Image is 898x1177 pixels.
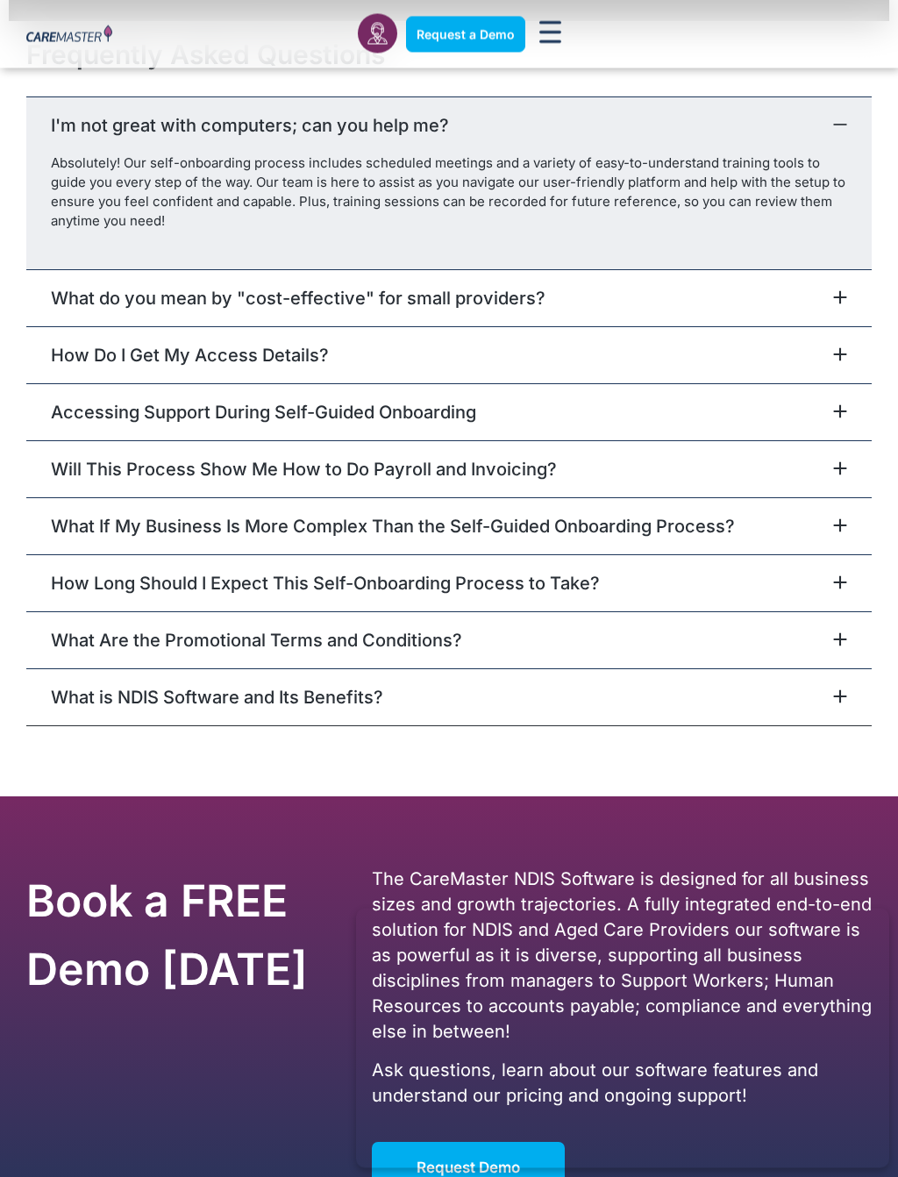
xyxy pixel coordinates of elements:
div: What is NDIS Software and Its Benefits? [26,669,872,726]
span: Request a Demo [417,27,515,42]
div: Menu Toggle [534,16,567,53]
div: I'm not great with computers; can you help me? [26,97,872,154]
a: How Do I Get My Access Details? [51,346,329,367]
a: Accessing Support During Self-Guided Onboarding [51,403,476,424]
a: What do you mean by "cost-effective" for small providers? [51,289,545,310]
div: What Are the Promotional Terms and Conditions? [26,612,872,669]
iframe: Popup CTA [356,909,889,1168]
a: What is NDIS Software and Its Benefits? [51,688,383,709]
div: Will This Process Show Me How to Do Payroll and Invoicing? [26,441,872,498]
a: Will This Process Show Me How to Do Payroll and Invoicing? [51,460,557,481]
div: Accessing Support During Self-Guided Onboarding [26,384,872,441]
p: The CareMaster NDIS Software is designed for all business sizes and growth trajectories. A fully ... [372,867,872,1045]
img: CareMaster Logo [26,25,112,45]
div: How Do I Get My Access Details? [26,327,872,384]
a: Request a Demo [406,17,525,53]
a: How Long Should I Expect This Self-Onboarding Process to Take? [51,574,600,595]
a: What Are the Promotional Terms and Conditions? [51,631,462,652]
div: How Long Should I Expect This Self-Onboarding Process to Take? [26,555,872,612]
a: I'm not great with computers; can you help me? [51,116,449,137]
p: Absolutely! Our self-onboarding process includes scheduled meetings and a variety of easy-to-unde... [51,154,847,232]
div: I'm not great with computers; can you help me? [26,154,872,270]
h2: Book a FREE Demo [DATE] [26,867,354,1004]
div: What do you mean by "cost-effective" for small providers? [26,270,872,327]
a: What If My Business Is More Complex Than the Self-Guided Onboarding Process? [51,517,735,538]
div: What If My Business Is More Complex Than the Self-Guided Onboarding Process? [26,498,872,555]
